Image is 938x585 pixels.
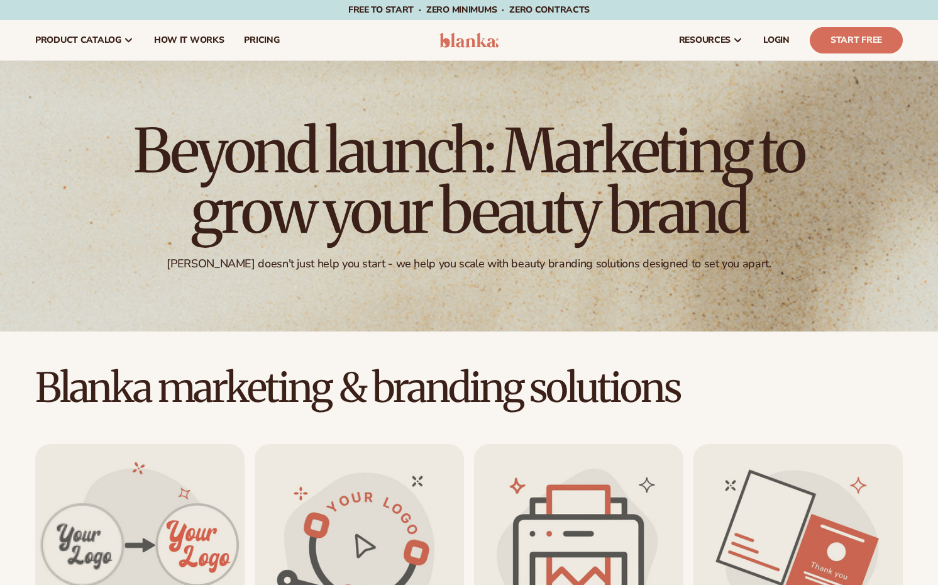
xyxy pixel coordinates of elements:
a: pricing [234,20,289,60]
a: Start Free [810,27,903,53]
a: How It Works [144,20,234,60]
a: resources [669,20,753,60]
span: resources [679,35,731,45]
img: logo [439,33,499,48]
a: LOGIN [753,20,800,60]
a: product catalog [25,20,144,60]
h1: Beyond launch: Marketing to grow your beauty brand [123,121,815,242]
span: Free to start · ZERO minimums · ZERO contracts [348,4,590,16]
span: LOGIN [763,35,790,45]
span: pricing [244,35,279,45]
span: product catalog [35,35,121,45]
div: [PERSON_NAME] doesn't just help you start - we help you scale with beauty branding solutions desi... [167,257,771,271]
span: How It Works [154,35,224,45]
